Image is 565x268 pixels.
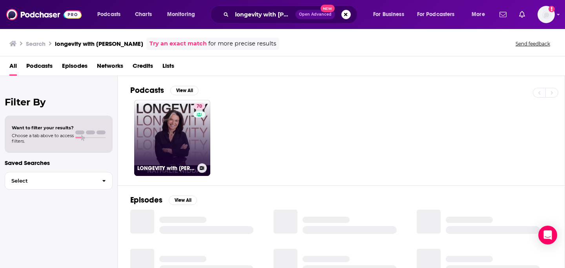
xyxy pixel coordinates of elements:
[295,10,335,19] button: Open AdvancedNew
[197,103,202,110] span: 70
[538,6,555,23] button: Show profile menu
[5,96,113,108] h2: Filter By
[170,86,199,95] button: View All
[12,125,74,130] span: Want to filter your results?
[26,40,46,47] h3: Search
[92,8,131,21] button: open menu
[472,9,485,20] span: More
[538,226,557,244] div: Open Intercom Messenger
[208,39,276,48] span: for more precise results
[538,6,555,23] img: User Profile
[167,9,195,20] span: Monitoring
[417,9,455,20] span: For Podcasters
[130,195,197,205] a: EpisodesView All
[496,8,510,21] a: Show notifications dropdown
[5,159,113,167] p: Saved Searches
[193,103,205,109] a: 70
[232,8,295,21] input: Search podcasts, credits, & more...
[12,133,74,144] span: Choose a tab above to access filters.
[137,165,194,172] h3: LONGEVITY with [PERSON_NAME]
[162,60,174,76] a: Lists
[62,60,87,76] a: Episodes
[321,5,335,12] span: New
[466,8,495,21] button: open menu
[130,195,162,205] h2: Episodes
[5,172,113,190] button: Select
[412,8,466,21] button: open menu
[516,8,528,21] a: Show notifications dropdown
[130,85,199,95] a: PodcastsView All
[162,8,205,21] button: open menu
[6,7,82,22] img: Podchaser - Follow, Share and Rate Podcasts
[218,5,365,24] div: Search podcasts, credits, & more...
[97,60,123,76] a: Networks
[549,6,555,12] svg: Add a profile image
[135,9,152,20] span: Charts
[9,60,17,76] a: All
[368,8,414,21] button: open menu
[513,40,552,47] button: Send feedback
[538,6,555,23] span: Logged in as autumncomm
[130,85,164,95] h2: Podcasts
[133,60,153,76] a: Credits
[130,8,157,21] a: Charts
[134,100,210,176] a: 70LONGEVITY with [PERSON_NAME]
[373,9,404,20] span: For Business
[149,39,207,48] a: Try an exact match
[97,9,120,20] span: Podcasts
[299,13,332,16] span: Open Advanced
[26,60,53,76] a: Podcasts
[5,178,96,183] span: Select
[169,196,197,205] button: View All
[55,40,143,47] h3: longevity with [PERSON_NAME]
